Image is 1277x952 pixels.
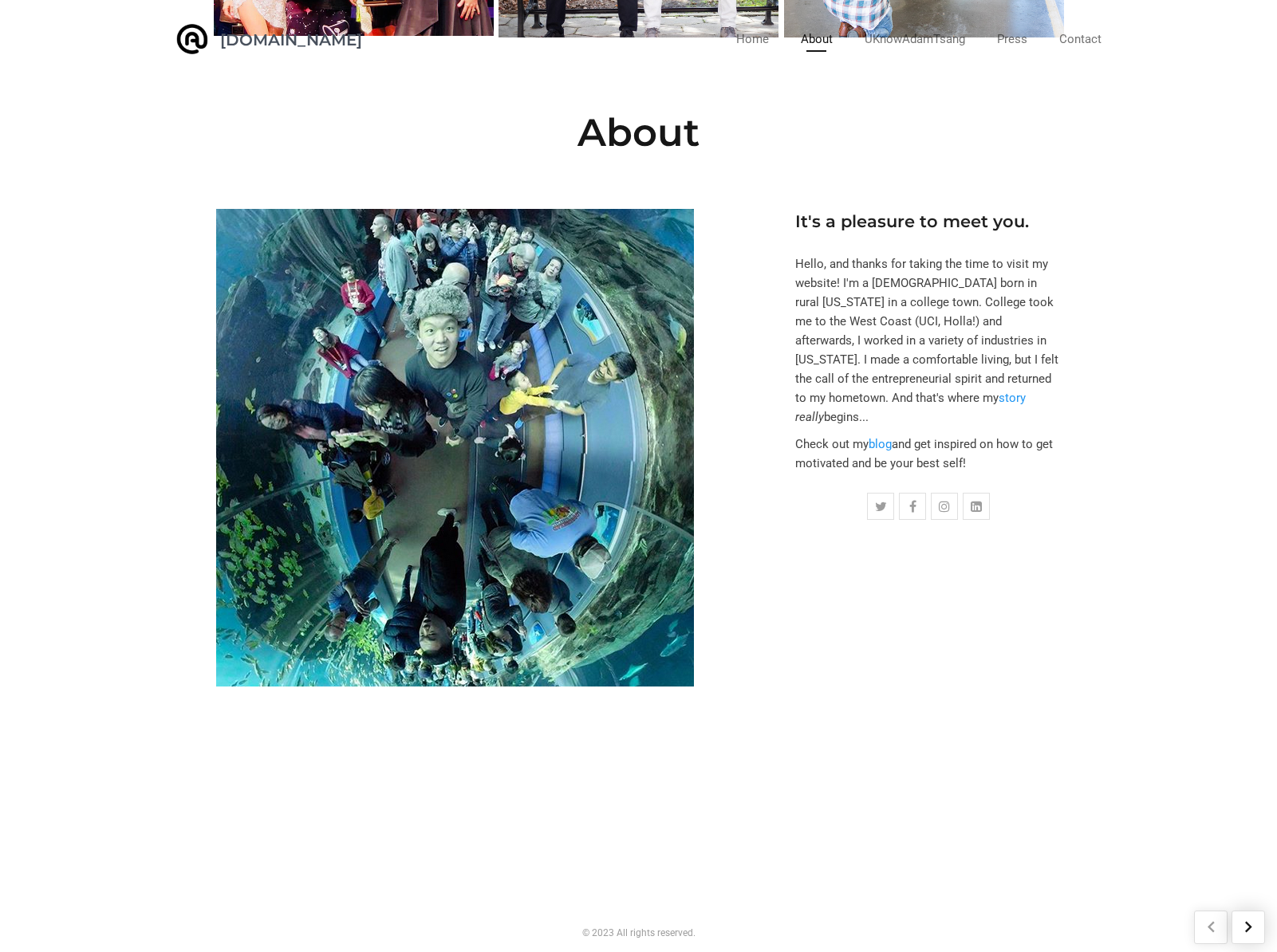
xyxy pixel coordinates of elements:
a: About [801,27,833,52]
p: Check out my and get inspired on how to get motivated and be your best self! [795,435,1061,473]
h3: It's a pleasure to meet you. [795,209,1061,234]
a: Home [736,27,769,52]
a: Press [997,27,1027,52]
em: really [795,410,824,424]
img: image [216,209,694,686]
img: image [176,23,208,55]
a: [DOMAIN_NAME] [220,32,362,48]
a: story [999,391,1026,405]
a: Contact [1059,27,1102,52]
h2: About [216,104,1062,161]
p: Hello, and thanks for taking the time to visit my website! I'm a [DEMOGRAPHIC_DATA] born in rural... [795,254,1061,427]
a: UKnowAdamTsang [865,27,965,52]
a: blog [869,437,892,451]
